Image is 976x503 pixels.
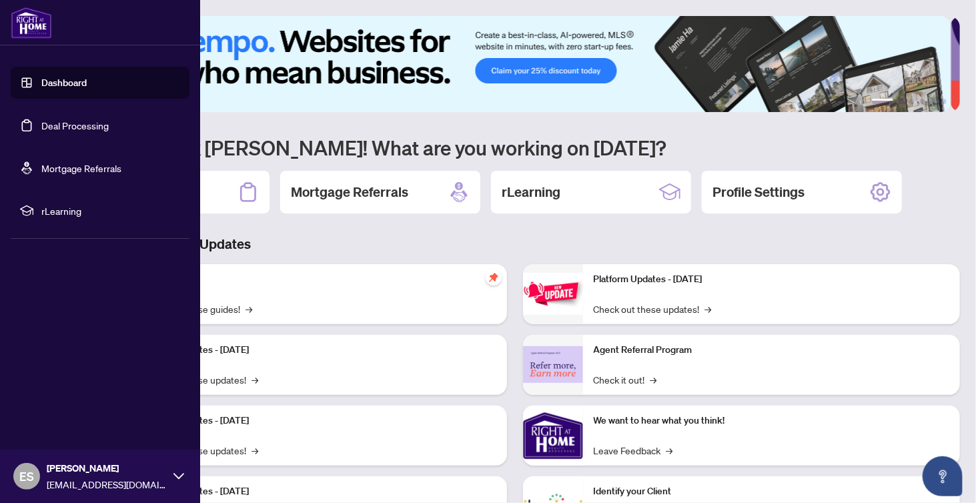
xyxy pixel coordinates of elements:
[594,414,950,428] p: We want to hear what you think!
[47,477,167,492] span: [EMAIL_ADDRESS][DOMAIN_NAME]
[872,99,893,104] button: 1
[523,406,583,466] img: We want to hear what you think!
[523,273,583,315] img: Platform Updates - June 23, 2025
[594,372,657,387] a: Check it out!→
[41,203,180,218] span: rLearning
[594,302,712,316] a: Check out these updates!→
[69,16,951,112] img: Slide 0
[941,99,947,104] button: 6
[41,77,87,89] a: Dashboard
[594,272,950,287] p: Platform Updates - [DATE]
[666,443,673,458] span: →
[899,99,904,104] button: 2
[594,343,950,358] p: Agent Referral Program
[140,484,496,499] p: Platform Updates - [DATE]
[252,443,258,458] span: →
[47,461,167,476] span: [PERSON_NAME]
[19,467,34,486] span: ES
[650,372,657,387] span: →
[11,7,52,39] img: logo
[909,99,915,104] button: 3
[594,484,950,499] p: Identify your Client
[140,343,496,358] p: Platform Updates - [DATE]
[594,443,673,458] a: Leave Feedback→
[41,162,121,174] a: Mortgage Referrals
[69,235,960,254] h3: Brokerage & Industry Updates
[705,302,712,316] span: →
[923,456,963,496] button: Open asap
[920,99,925,104] button: 4
[140,414,496,428] p: Platform Updates - [DATE]
[291,183,408,201] h2: Mortgage Referrals
[252,372,258,387] span: →
[69,135,960,160] h1: Welcome back [PERSON_NAME]! What are you working on [DATE]?
[486,270,502,286] span: pushpin
[712,183,805,201] h2: Profile Settings
[502,183,560,201] h2: rLearning
[41,119,109,131] a: Deal Processing
[931,99,936,104] button: 5
[246,302,252,316] span: →
[140,272,496,287] p: Self-Help
[523,346,583,383] img: Agent Referral Program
